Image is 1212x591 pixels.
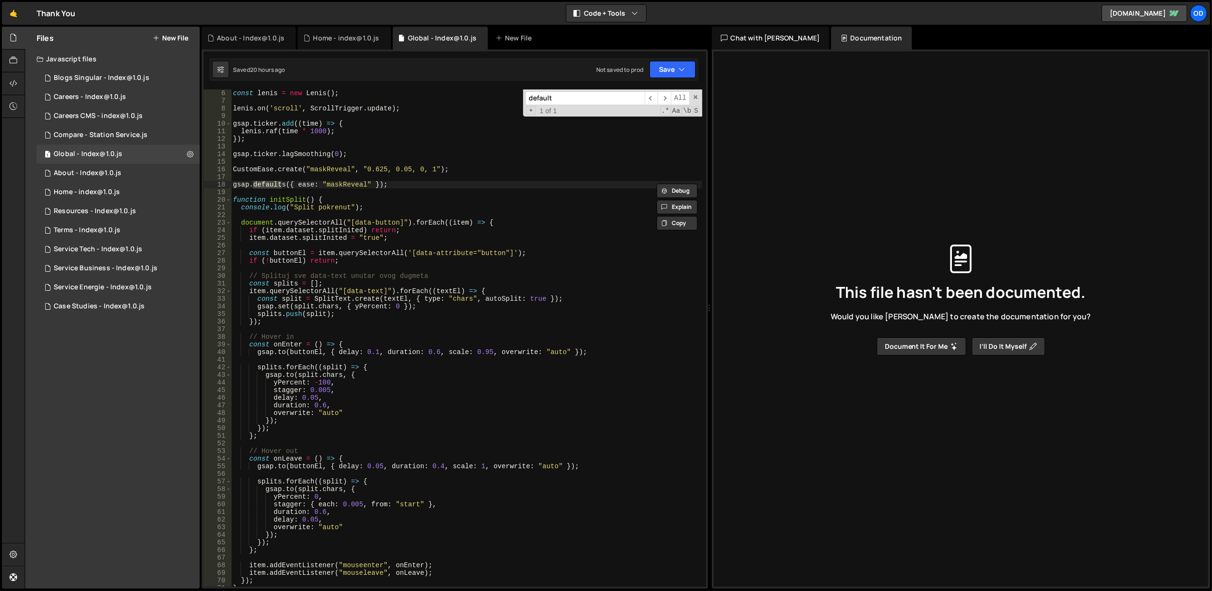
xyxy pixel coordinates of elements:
[204,227,232,234] div: 24
[204,516,232,523] div: 62
[204,280,232,287] div: 31
[54,188,120,197] div: Home - index@1.0.js
[204,577,232,584] div: 70
[204,325,232,333] div: 37
[204,257,232,265] div: 28
[37,164,200,183] div: 16150/44188.js
[37,221,200,240] div: 16150/43555.js
[37,107,200,126] div: 16150/44848.js
[204,158,232,166] div: 15
[54,150,122,158] div: Global - Index@1.0.js
[37,88,200,107] div: 16150/44830.js
[204,478,232,485] div: 57
[204,463,232,470] div: 55
[54,245,142,254] div: Service Tech - Index@1.0.js
[204,333,232,341] div: 38
[658,91,671,105] span: ​
[204,371,232,379] div: 43
[233,66,285,74] div: Saved
[204,318,232,325] div: 36
[54,112,143,120] div: Careers CMS - index@1.0.js
[54,169,121,177] div: About - Index@1.0.js
[204,173,232,181] div: 17
[972,337,1045,355] button: I’ll do it myself
[204,417,232,424] div: 49
[204,447,232,455] div: 53
[1190,5,1207,22] a: Od
[712,27,830,49] div: Chat with [PERSON_NAME]
[831,311,1091,322] span: Would you like [PERSON_NAME] to create the documentation for you?
[204,204,232,211] div: 21
[682,106,692,116] span: Whole Word Search
[204,485,232,493] div: 58
[204,234,232,242] div: 25
[37,202,200,221] div: 16150/43656.js
[204,249,232,257] div: 27
[37,8,75,19] div: Thank You
[54,74,149,82] div: Blogs Singular - Index@1.0.js
[204,166,232,173] div: 16
[54,302,145,311] div: Case Studies - Index@1.0.js
[37,278,200,297] div: 16150/43762.js
[153,34,188,42] button: New File
[204,402,232,409] div: 47
[526,106,536,115] span: Toggle Replace mode
[45,151,50,159] span: 1
[204,143,232,150] div: 13
[408,33,476,43] div: Global - Index@1.0.js
[204,394,232,402] div: 46
[37,126,200,145] div: 16150/44840.js
[54,93,126,101] div: Careers - Index@1.0.js
[204,242,232,249] div: 26
[657,216,698,230] button: Copy
[25,49,200,69] div: Javascript files
[204,508,232,516] div: 61
[204,219,232,227] div: 23
[660,106,670,116] span: RegExp Search
[37,33,54,43] h2: Files
[495,33,535,43] div: New File
[204,424,232,432] div: 50
[217,33,284,43] div: About - Index@1.0.js
[671,106,681,116] span: CaseSensitive Search
[37,69,200,88] div: 16150/45011.js
[204,181,232,188] div: 18
[831,27,911,49] div: Documentation
[204,303,232,310] div: 34
[671,91,690,105] span: Alt-Enter
[836,285,1086,300] span: This file hasn't been documented.
[2,2,25,25] a: 🤙
[566,5,646,22] button: Code + Tools
[204,105,232,112] div: 8
[204,546,232,554] div: 66
[204,455,232,463] div: 54
[204,112,232,120] div: 9
[204,211,232,219] div: 22
[204,97,232,105] div: 7
[204,470,232,478] div: 56
[37,145,200,164] div: 16150/43695.js
[204,295,232,303] div: 33
[596,66,644,74] div: Not saved to prod
[37,240,200,259] div: 16150/43704.js
[204,135,232,143] div: 12
[204,287,232,295] div: 32
[536,107,561,115] span: 1 of 1
[204,120,232,128] div: 10
[204,356,232,364] div: 41
[204,150,232,158] div: 14
[650,61,696,78] button: Save
[204,196,232,204] div: 20
[204,128,232,135] div: 11
[204,561,232,569] div: 68
[54,264,157,273] div: Service Business - Index@1.0.js
[204,341,232,348] div: 39
[645,91,658,105] span: ​
[250,66,285,74] div: 20 hours ago
[204,310,232,318] div: 35
[204,89,232,97] div: 6
[204,188,232,196] div: 19
[54,207,136,216] div: Resources - Index@1.0.js
[54,283,152,292] div: Service Energie - Index@1.0.js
